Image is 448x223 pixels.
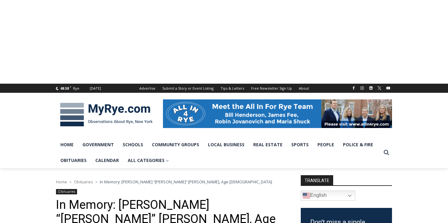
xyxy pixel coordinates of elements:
a: Instagram [358,84,366,92]
a: Community Groups [148,137,204,153]
img: All in for Rye [163,99,392,128]
button: View Search Form [381,147,392,158]
a: Facebook [350,84,357,92]
span: 68.58 [60,86,69,91]
a: Government [78,137,118,153]
a: Obituaries [56,189,77,194]
div: Rye [73,86,79,91]
span: F [70,85,71,88]
a: Sports [287,137,313,153]
span: > [95,180,97,184]
div: [DATE] [90,86,101,91]
nav: Primary Navigation [56,137,381,169]
a: Police & Fire [339,137,378,153]
img: MyRye.com [56,98,157,131]
a: Calendar [91,153,123,168]
img: en [303,192,310,199]
a: Submit a Story or Event Listing [159,84,217,93]
a: About [295,84,312,93]
a: X [376,84,383,92]
a: Home [56,179,67,185]
span: > [70,180,71,184]
span: All Categories [128,157,169,164]
span: In Memory: [PERSON_NAME] “[PERSON_NAME]” [PERSON_NAME], Age [DEMOGRAPHIC_DATA] [100,179,272,185]
a: Obituaries [74,179,93,185]
a: YouTube [384,84,392,92]
a: Linkedin [367,84,375,92]
strong: TRANSLATE [301,175,333,185]
a: All Categories [123,153,173,168]
nav: Breadcrumbs [56,179,284,185]
a: Free Newsletter Sign Up [248,84,295,93]
a: Schools [118,137,148,153]
a: English [301,191,355,201]
nav: Secondary Navigation [136,84,312,93]
a: Obituaries [56,153,91,168]
a: Real Estate [249,137,287,153]
a: Local Business [204,137,249,153]
a: Home [56,137,78,153]
a: People [313,137,339,153]
a: Tips & Letters [217,84,248,93]
a: Advertise [136,84,159,93]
